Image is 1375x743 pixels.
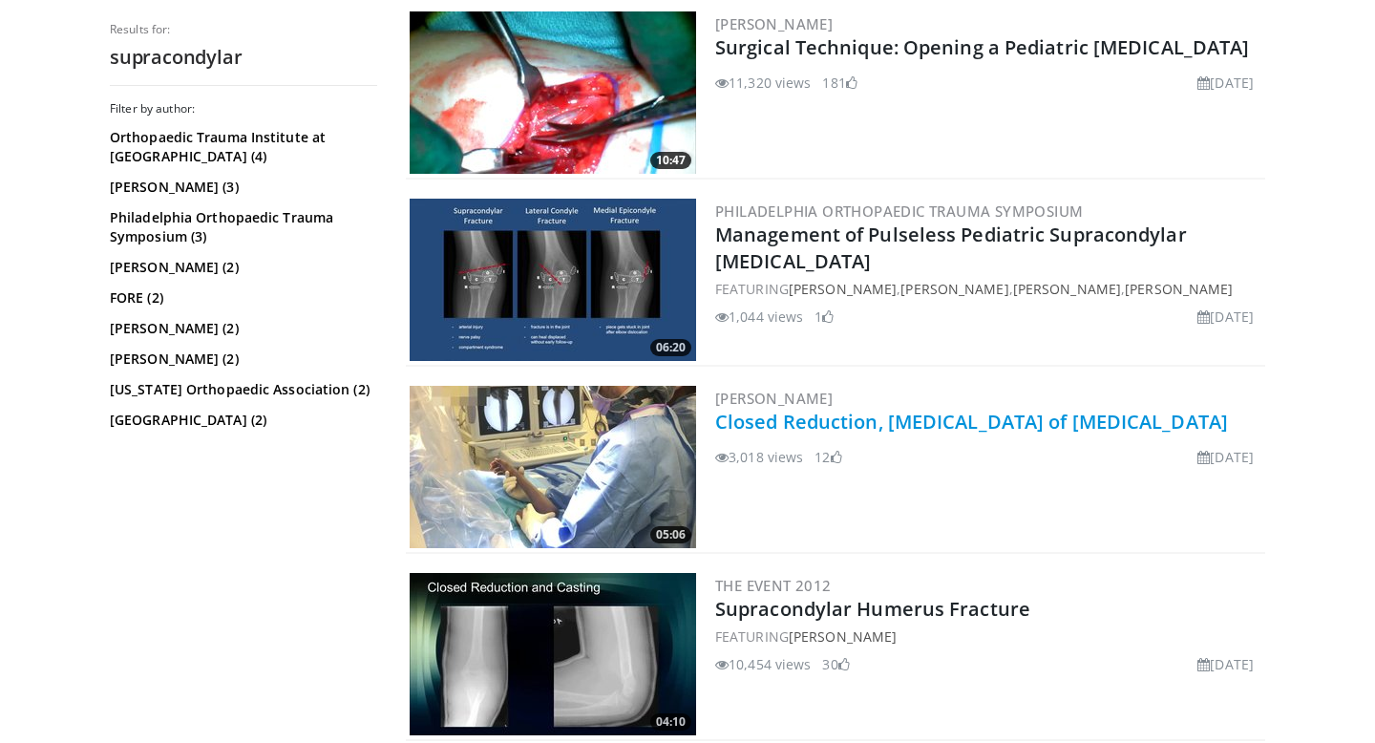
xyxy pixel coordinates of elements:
a: Philadelphia Orthopaedic Trauma Symposium (3) [110,208,372,246]
a: Supracondylar Humerus Fracture [715,596,1030,622]
img: 50b86dd7-7ea7-47a9-8408-fa004414b640.300x170_q85_crop-smart_upscale.jpg [410,11,696,174]
a: [PERSON_NAME] [789,280,897,298]
a: FORE (2) [110,288,372,308]
li: 11,320 views [715,73,811,93]
img: e94aef3b-ca75-4984-b15d-9af4befd2c6f.300x170_q85_crop-smart_upscale.jpg [410,386,696,548]
span: 06:20 [650,339,691,356]
img: O0cEsGv5RdudyPNn4xMDoxOmtxOwKG7D.300x170_q85_crop-smart_upscale.jpg [410,573,696,735]
a: [PERSON_NAME] [715,14,833,33]
h2: supracondylar [110,45,377,70]
li: 181 [822,73,857,93]
span: 10:47 [650,152,691,169]
h3: Filter by author: [110,101,377,117]
a: [PERSON_NAME] [1013,280,1121,298]
li: [DATE] [1197,307,1254,327]
a: [PERSON_NAME] (2) [110,258,372,277]
a: [PERSON_NAME] [900,280,1008,298]
a: 05:06 [410,386,696,548]
a: The Event 2012 [715,576,832,595]
div: FEATURING , , , [715,279,1261,299]
li: 3,018 views [715,447,803,467]
p: Results for: [110,22,377,37]
a: 04:10 [410,573,696,735]
li: [DATE] [1197,73,1254,93]
a: Surgical Technique: Opening a Pediatric [MEDICAL_DATA] [715,34,1249,60]
li: 1 [814,307,834,327]
a: [PERSON_NAME] (2) [110,319,372,338]
a: Management of Pulseless Pediatric Supracondylar [MEDICAL_DATA] [715,222,1187,274]
a: 10:47 [410,11,696,174]
span: 04:10 [650,713,691,731]
a: [US_STATE] Orthopaedic Association (2) [110,380,372,399]
div: FEATURING [715,626,1261,647]
a: [PERSON_NAME] (3) [110,178,372,197]
li: 1,044 views [715,307,803,327]
a: 06:20 [410,199,696,361]
li: [DATE] [1197,654,1254,674]
li: 12 [814,447,841,467]
li: 10,454 views [715,654,811,674]
li: 30 [822,654,849,674]
a: [PERSON_NAME] [1125,280,1233,298]
li: [DATE] [1197,447,1254,467]
a: [PERSON_NAME] [789,627,897,646]
span: 05:06 [650,526,691,543]
a: [PERSON_NAME] [715,389,833,408]
img: 0a4e15e9-c3a0-4597-b7d3-d1b3bf795676.300x170_q85_crop-smart_upscale.jpg [410,199,696,361]
a: Philadelphia Orthopaedic Trauma Symposium [715,202,1083,221]
a: Orthopaedic Trauma Institute at [GEOGRAPHIC_DATA] (4) [110,128,372,166]
a: [GEOGRAPHIC_DATA] (2) [110,411,372,430]
a: Closed Reduction, [MEDICAL_DATA] of [MEDICAL_DATA] [715,409,1228,435]
a: [PERSON_NAME] (2) [110,350,372,369]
